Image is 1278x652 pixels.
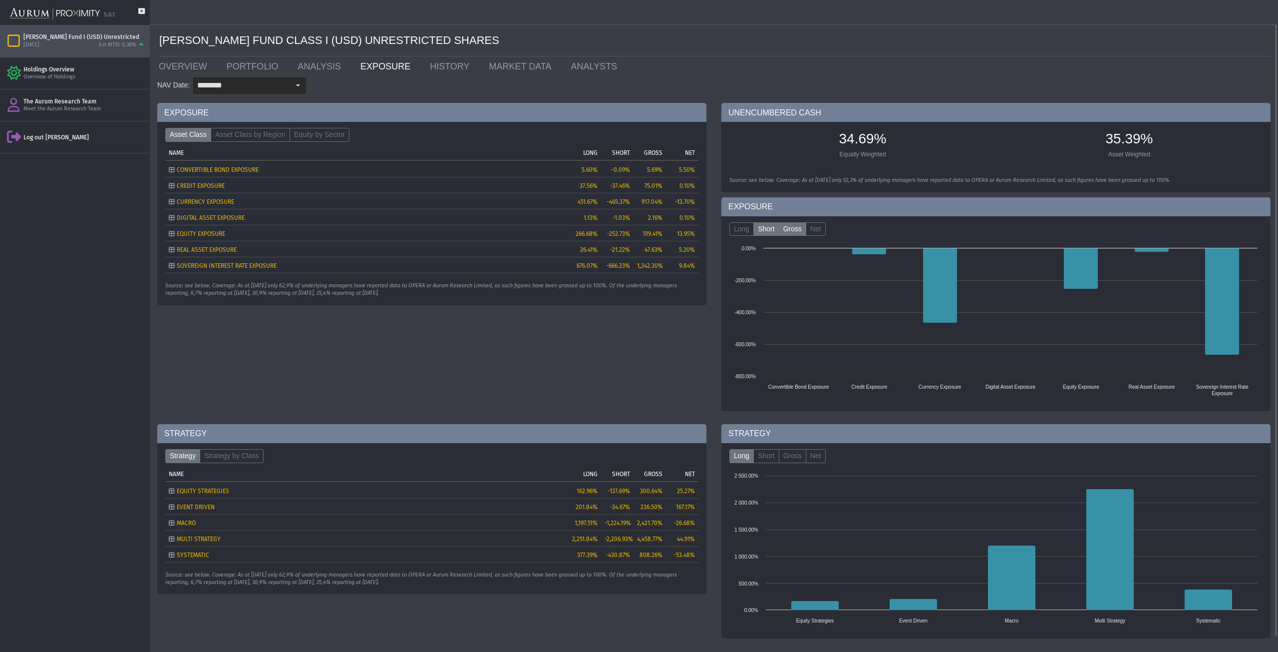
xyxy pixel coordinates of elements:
[23,133,146,141] div: Log out [PERSON_NAME]
[577,262,598,269] span: 676.07%
[290,128,349,142] label: Equity by Sector
[985,384,1035,390] text: Digital Asset Exposure
[422,56,481,76] a: HISTORY
[157,103,706,122] div: EXPOSURE
[583,471,598,478] p: LONG
[611,166,630,173] span: -0.09%
[729,449,754,463] label: Long
[685,149,695,156] p: NET
[605,520,631,527] span: -1,224.19%
[753,449,779,463] label: Short
[643,230,662,237] span: 519.41%
[165,128,211,142] label: Asset Class
[157,76,192,94] div: NAV Date:
[679,182,695,189] span: 0.10%
[806,449,826,463] label: Net
[644,149,662,156] p: GROSS
[1196,618,1221,624] text: Systematic
[605,536,633,543] span: -2,206.93%
[677,488,695,495] span: 25.27%
[666,466,698,482] td: Column NET
[679,262,695,269] span: 9.84%
[734,278,756,283] text: -200.00%
[607,198,630,205] span: -465.37%
[151,56,219,76] a: OVERVIEW
[637,520,662,527] span: 2,421.70%
[169,471,184,478] p: NAME
[580,182,598,189] span: 37.56%
[648,214,662,221] span: 2.16%
[721,424,1271,443] div: STRATEGY
[742,246,756,251] text: 0.00%
[739,581,759,587] text: 500.00%
[159,25,1271,56] div: [PERSON_NAME] FUND CLASS I (USD) UNRESTRICTED SHARES
[601,144,634,160] td: Column SHORT
[612,149,630,156] p: SHORT
[157,424,706,443] div: STRATEGY
[637,536,662,543] span: 4,458.77%
[211,128,290,142] label: Asset Class by Region
[639,552,662,559] span: 808.26%
[677,230,695,237] span: 13.95%
[634,466,666,482] td: Column GROSS
[899,618,928,624] text: Event Driven
[577,488,598,495] span: 162.96%
[177,520,196,527] span: MACRO
[851,384,887,390] text: Credit Exposure
[177,182,225,189] span: CREDIT EXPOSURE
[1001,129,1258,150] div: 35.39%
[165,144,569,160] td: Column NAME
[608,488,630,495] span: -137.69%
[1001,150,1258,158] div: Asset Weighted
[779,449,806,463] label: Gross
[721,197,1271,216] div: EXPOSURE
[768,384,829,390] text: Convertible Bond Exposure
[177,262,277,269] span: SOVEREIGN INTEREST RATE EXPOSURE
[165,572,698,587] div: Source: see below. Coverage: As at [DATE] only 62,9% of underlying managers have reported data to...
[165,282,698,297] div: Source: see below. Coverage: As at [DATE] only 62,9% of underlying managers have reported data to...
[734,554,758,560] text: 1 000.00%
[606,262,630,269] span: -666.23%
[104,11,115,19] div: 5.0.1
[734,500,758,506] text: 2 000.00%
[679,246,695,253] span: 5.20%
[644,182,662,189] span: 75.01%
[673,552,695,559] span: -53.48%
[200,449,264,463] label: Strategy by Class
[641,198,662,205] span: 917.04%
[580,246,598,253] span: 26.41%
[177,198,234,205] span: CURRENCY EXPOSURE
[219,56,291,76] a: PORTFOLIO
[23,73,146,81] div: Overview of Holdings
[1005,618,1019,624] text: Macro
[607,230,630,237] span: -252.73%
[612,471,630,478] p: SHORT
[779,222,806,236] label: Gross
[569,144,601,160] td: Column LONG
[729,222,754,236] label: Long
[734,374,756,379] text: -800.00%
[919,384,961,390] text: Currency Exposure
[165,144,698,273] div: Tree list with 7 rows and 5 columns. Press Ctrl + right arrow to expand the focused node and Ctrl...
[177,552,209,559] span: SYSTEMATIC
[644,246,662,253] span: 47.63%
[644,471,662,478] p: GROSS
[23,65,146,73] div: Holdings Overview
[1196,384,1249,396] text: Sovereign Interest Rate Exposure
[165,466,569,482] td: Column NAME
[177,246,237,253] span: REAL ASSET EXPOSURE
[734,527,758,533] text: 1 500.00%
[353,56,422,76] a: EXPOSURE
[165,449,200,463] label: Strategy
[584,214,598,221] span: 1.13%
[679,214,695,221] span: 0.10%
[572,536,598,543] span: 2,251.84%
[577,552,598,559] span: 377.39%
[1128,384,1175,390] text: Real Asset Exposure
[583,149,598,156] p: LONG
[177,488,229,495] span: EQUITY STRATEGIES
[576,230,598,237] span: 266.68%
[601,466,634,482] td: Column SHORT
[290,56,353,76] a: ANALYSIS
[734,129,991,150] div: 34.69%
